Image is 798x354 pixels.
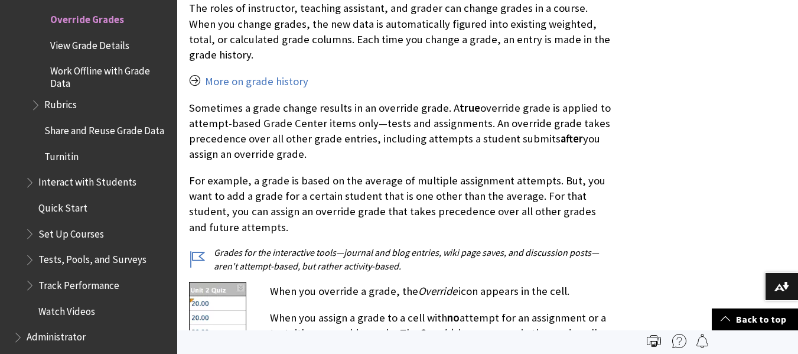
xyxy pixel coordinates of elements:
[50,61,169,89] span: Work Offline with Grade Data
[44,95,77,111] span: Rubrics
[447,311,460,324] span: no
[38,173,136,189] span: Interact with Students
[561,132,583,145] span: after
[189,246,611,272] p: Grades for the interactive tools—journal and blog entries, wiki page saves, and discussion posts—...
[189,100,611,163] p: Sometimes a grade change results in an override grade. A override grade is applied to attempt-bas...
[418,284,457,298] span: Override
[38,275,119,291] span: Track Performance
[647,334,661,348] img: Print
[27,327,86,343] span: Administrator
[38,198,87,214] span: Quick Start
[460,101,480,115] span: true
[50,35,129,51] span: View Grade Details
[189,173,611,235] p: For example, a grade is based on the average of multiple assignment attempts. But, you want to ad...
[50,9,124,25] span: Override Grades
[44,147,79,163] span: Turnitin
[695,334,709,348] img: Follow this page
[44,121,164,137] span: Share and Reuse Grade Data
[38,224,104,240] span: Set Up Courses
[38,250,146,266] span: Tests, Pools, and Surveys
[418,326,457,340] span: Override
[38,301,95,317] span: Watch Videos
[205,74,308,89] a: More on grade history
[712,308,798,330] a: Back to top
[189,1,611,63] p: The roles of instructor, teaching assistant, and grader can change grades in a course. When you c...
[189,284,611,299] p: When you override a grade, the icon appears in the cell.
[672,334,686,348] img: More help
